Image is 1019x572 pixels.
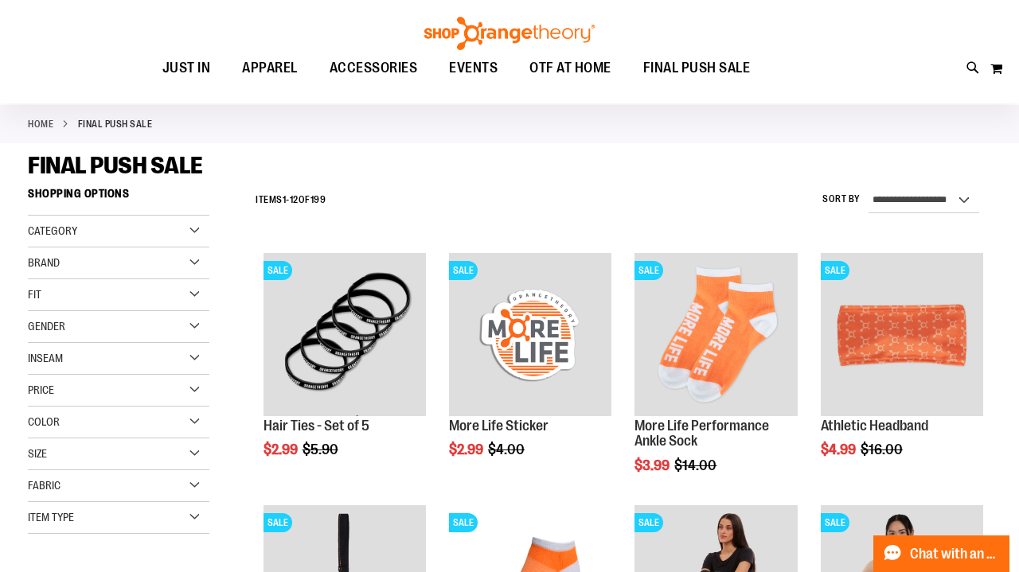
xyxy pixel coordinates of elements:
[634,457,672,473] span: $3.99
[433,50,513,87] a: EVENTS
[513,50,627,87] a: OTF AT HOME
[529,50,611,86] span: OTF AT HOME
[28,224,77,237] span: Category
[449,442,486,457] span: $2.99
[146,50,227,87] a: JUST IN
[627,50,767,86] a: FINAL PUSH SALE
[28,352,63,364] span: Inseam
[821,253,983,418] a: Product image for Athletic HeadbandSALE
[821,418,928,434] a: Athletic Headband
[643,50,751,86] span: FINAL PUSH SALE
[422,17,597,50] img: Shop Orangetheory
[264,261,292,280] span: SALE
[28,479,61,492] span: Fabric
[256,245,434,498] div: product
[634,261,663,280] span: SALE
[264,253,426,415] img: Hair Ties - Set of 5
[488,442,527,457] span: $4.00
[634,253,797,415] img: Product image for More Life Performance Ankle Sock
[28,117,53,131] a: Home
[264,418,369,434] a: Hair Ties - Set of 5
[264,513,292,532] span: SALE
[256,188,326,212] h2: Items - of
[634,253,797,418] a: Product image for More Life Performance Ankle SockSALE
[314,50,434,87] a: ACCESSORIES
[449,261,478,280] span: SALE
[910,547,1000,562] span: Chat with an Expert
[162,50,211,86] span: JUST IN
[28,180,209,216] strong: Shopping Options
[303,442,341,457] span: $5.90
[627,245,805,514] div: product
[634,418,769,449] a: More Life Performance Ankle Sock
[283,194,287,205] span: 1
[861,442,905,457] span: $16.00
[813,245,991,498] div: product
[821,261,849,280] span: SALE
[28,383,54,396] span: Price
[28,415,60,428] span: Color
[674,457,719,473] span: $14.00
[28,447,47,460] span: Size
[873,535,1010,572] button: Chat with an Expert
[28,152,203,179] span: FINAL PUSH SALE
[449,253,611,418] a: Product image for More Life StickerSALE
[28,511,74,523] span: Item Type
[634,513,663,532] span: SALE
[330,50,418,86] span: ACCESSORIES
[821,513,849,532] span: SALE
[28,256,60,269] span: Brand
[264,442,300,457] span: $2.99
[242,50,298,86] span: APPAREL
[449,513,478,532] span: SALE
[441,245,619,498] div: product
[821,253,983,415] img: Product image for Athletic Headband
[28,320,65,333] span: Gender
[822,193,861,206] label: Sort By
[310,194,326,205] span: 199
[226,50,314,87] a: APPAREL
[821,442,858,457] span: $4.99
[449,418,549,434] a: More Life Sticker
[264,253,426,418] a: Hair Ties - Set of 5SALE
[290,194,299,205] span: 12
[449,253,611,415] img: Product image for More Life Sticker
[449,50,498,86] span: EVENTS
[78,117,153,131] strong: FINAL PUSH SALE
[28,288,41,301] span: Fit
